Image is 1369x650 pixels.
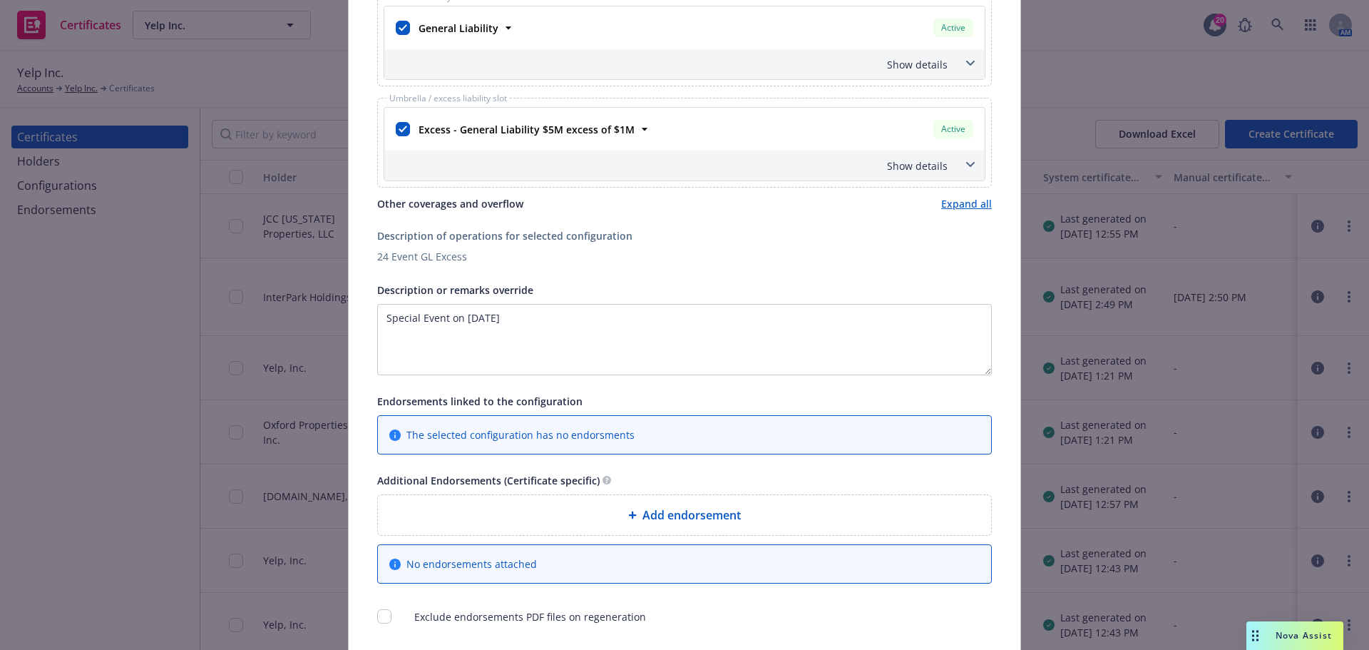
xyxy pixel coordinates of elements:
span: Umbrella / excess liability slot [386,94,510,103]
div: Show details [387,158,948,173]
span: Other coverages and overflow [377,196,523,211]
span: Description or remarks override [377,283,533,297]
div: Show details [387,57,948,72]
div: 24 Event GL Excess [377,249,992,264]
span: Endorsements linked to the configuration [377,395,583,408]
span: The selected configuration has no endorsments [406,427,635,442]
span: Additional Endorsements (Certificate specific) [377,474,600,487]
span: Add endorsement [642,507,741,524]
span: Exclude endorsements PDF files on regeneration [414,609,646,624]
span: Active [939,123,968,136]
a: Expand all [941,196,992,211]
button: Nova Assist [1246,621,1343,650]
span: Active [939,21,968,34]
strong: General Liability [419,21,498,35]
div: Show details [384,49,985,79]
div: Show details [384,151,985,181]
span: No endorsements attached [406,557,537,572]
strong: Excess - General Liability $5M excess of $1M [419,123,635,136]
div: Add endorsement [377,494,992,536]
div: Drag to move [1246,621,1264,650]
textarea: Input description [377,304,992,375]
span: Nova Assist [1276,629,1332,641]
div: Description of operations for selected configuration [377,228,992,243]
